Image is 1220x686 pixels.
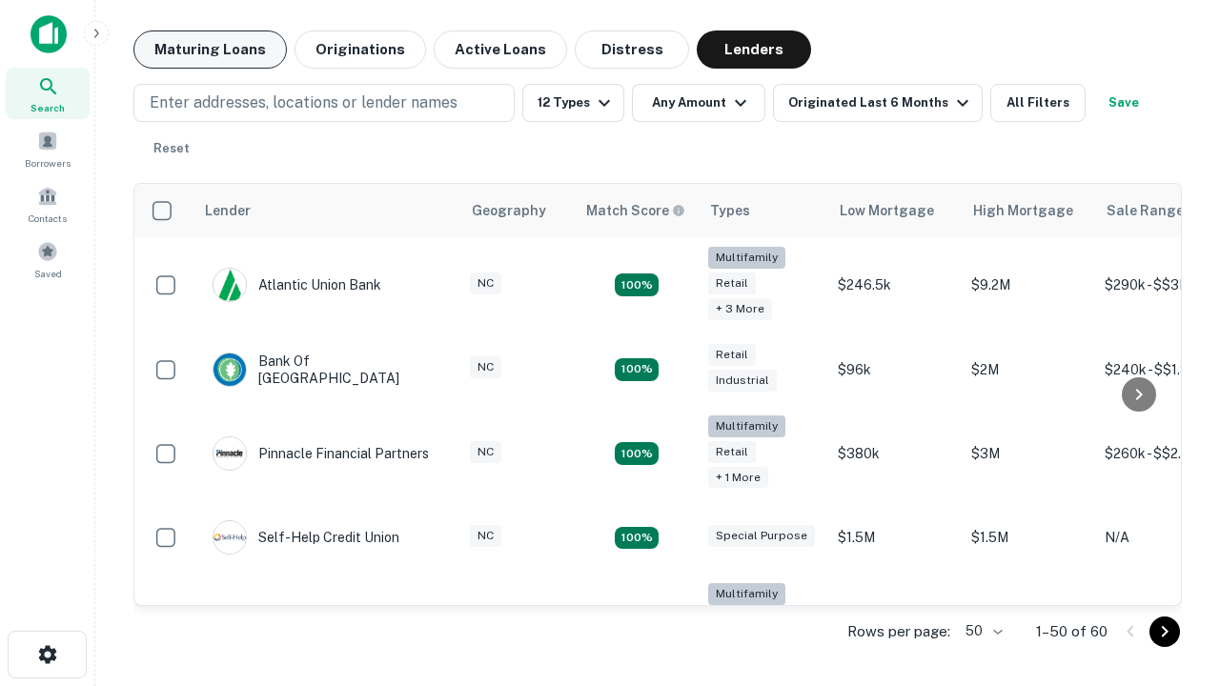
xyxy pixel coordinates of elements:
div: Atlantic Union Bank [213,268,381,302]
td: $1.5M [962,501,1095,574]
div: Special Purpose [708,525,815,547]
h6: Match Score [586,200,681,221]
button: Distress [575,30,689,69]
div: Matching Properties: 10, hasApolloMatch: undefined [615,273,659,296]
div: Industrial [708,370,777,392]
div: Self-help Credit Union [213,520,399,555]
div: Capitalize uses an advanced AI algorithm to match your search with the best lender. The match sco... [586,200,685,221]
span: Contacts [29,211,67,226]
button: Reset [141,130,202,168]
td: $3.2M [962,574,1095,670]
div: Bank Of [GEOGRAPHIC_DATA] [213,353,441,387]
div: Retail [708,272,756,294]
a: Saved [6,233,90,285]
p: 1–50 of 60 [1036,620,1108,643]
td: $246.5k [828,237,962,333]
button: Maturing Loans [133,30,287,69]
img: picture [213,353,246,386]
th: Lender [193,184,460,237]
img: picture [213,269,246,301]
th: Low Mortgage [828,184,962,237]
td: $96k [828,333,962,406]
td: $3M [962,406,1095,502]
div: Retail [708,441,756,463]
button: Originated Last 6 Months [773,84,983,122]
p: Rows per page: [847,620,950,643]
iframe: Chat Widget [1125,473,1220,564]
span: Borrowers [25,155,71,171]
button: 12 Types [522,84,624,122]
div: Matching Properties: 15, hasApolloMatch: undefined [615,358,659,381]
div: Pinnacle Financial Partners [213,436,429,471]
span: Saved [34,266,62,281]
div: + 1 more [708,467,768,489]
div: NC [470,441,501,463]
div: Sale Range [1107,199,1184,222]
button: Lenders [697,30,811,69]
div: Types [710,199,750,222]
button: Save your search to get updates of matches that match your search criteria. [1093,84,1154,122]
td: $380k [828,406,962,502]
div: Matching Properties: 17, hasApolloMatch: undefined [615,442,659,465]
div: Originated Last 6 Months [788,91,974,114]
button: All Filters [990,84,1086,122]
div: 50 [958,617,1006,645]
div: The Fidelity Bank [213,605,367,639]
div: NC [470,525,501,547]
button: Active Loans [434,30,567,69]
span: Search [30,100,65,115]
div: Multifamily [708,583,785,605]
div: NC [470,272,501,294]
button: Go to next page [1149,616,1180,647]
td: $9.2M [962,237,1095,333]
div: Low Mortgage [840,199,934,222]
p: Enter addresses, locations or lender names [150,91,457,114]
th: High Mortgage [962,184,1095,237]
div: Lender [205,199,251,222]
div: Retail [708,344,756,366]
img: picture [213,521,246,554]
td: $1.5M [828,501,962,574]
div: NC [470,356,501,378]
button: Enter addresses, locations or lender names [133,84,515,122]
a: Contacts [6,178,90,230]
div: Multifamily [708,415,785,437]
button: Originations [295,30,426,69]
th: Geography [460,184,575,237]
td: $246k [828,574,962,670]
div: Matching Properties: 11, hasApolloMatch: undefined [615,527,659,550]
div: Geography [472,199,546,222]
div: + 3 more [708,298,772,320]
div: Multifamily [708,247,785,269]
th: Types [699,184,828,237]
img: capitalize-icon.png [30,15,67,53]
td: $2M [962,333,1095,406]
a: Search [6,68,90,119]
a: Borrowers [6,123,90,174]
div: High Mortgage [973,199,1073,222]
img: picture [213,437,246,470]
button: Any Amount [632,84,765,122]
th: Capitalize uses an advanced AI algorithm to match your search with the best lender. The match sco... [575,184,699,237]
